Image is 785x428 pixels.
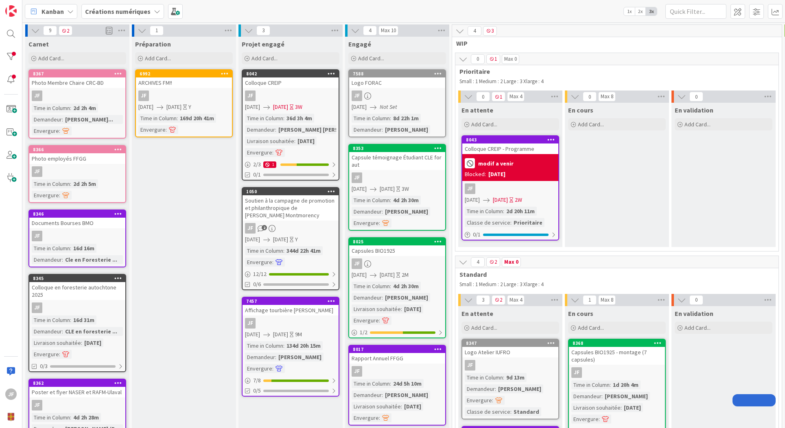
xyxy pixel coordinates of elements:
span: Add Card... [471,121,497,128]
span: 0 [471,54,485,64]
b: modif a venir [478,161,514,166]
div: 8353Capsule témoignage Étudiant CLE for aut [349,145,445,170]
div: Envergure [32,350,59,359]
span: 0 [689,295,703,305]
span: 1 / 2 [360,328,367,337]
span: [DATE] [352,185,367,193]
div: 6992 [136,70,232,77]
div: Poster et flyer NASER et RAFM-Ulaval [29,387,125,397]
div: [PERSON_NAME]... [63,115,115,124]
div: 8346 [33,211,125,217]
span: : [59,191,60,200]
b: Créations numériques [85,7,151,15]
div: 8042 [243,70,339,77]
div: Livraison souhaitée [32,338,81,347]
div: 8362 [29,379,125,387]
div: Colloque CREIP [243,77,339,88]
div: JF [571,367,582,378]
div: 8362Poster et flyer NASER et RAFM-Ulaval [29,379,125,397]
div: JF [569,367,665,378]
div: Time in Column [465,207,503,216]
span: : [272,364,273,373]
div: 8345 [29,275,125,282]
div: 2M [402,271,409,279]
span: 3x [646,7,657,15]
div: Y [295,235,298,244]
span: [DATE] [380,271,395,279]
span: Add Card... [38,55,64,62]
div: Max 4 [509,95,522,99]
span: 0 [476,92,490,101]
span: [DATE] [493,196,508,204]
div: 7588 [349,70,445,77]
div: Envergure [32,126,59,135]
span: 7 / 8 [253,376,261,385]
span: Standard [459,270,768,278]
div: Envergure [245,364,272,373]
span: : [382,125,383,134]
span: : [379,316,380,325]
div: 3W [402,185,409,193]
span: : [59,350,60,359]
span: WIP [456,39,772,47]
div: Y [188,103,191,111]
span: : [62,115,63,124]
span: 4 [363,26,377,35]
div: [PERSON_NAME] [PERSON_NAME] [276,125,368,134]
div: Demandeur [245,353,275,362]
span: 2 [59,26,72,35]
div: Livraison souhaitée [352,304,401,313]
div: 8367 [33,71,125,77]
span: [DATE] [273,235,288,244]
span: 2 [492,295,505,305]
div: 1050 [243,188,339,195]
div: Time in Column [571,380,610,389]
div: JF [462,183,558,194]
span: Engagé [348,40,371,48]
div: Blocked: [465,170,486,179]
span: 1 [583,295,597,305]
div: JF [245,90,256,101]
span: : [294,137,295,146]
div: 8368Capsules BIO1925 - montage (7 capsules) [569,340,665,365]
div: 6992 [140,71,232,77]
div: JF [136,90,232,101]
div: Capsules BIO1925 - montage (7 capsules) [569,347,665,365]
span: En validation [675,106,713,114]
div: Envergure [352,218,379,227]
div: 8025 [353,239,445,245]
div: 7588Logo FORAC [349,70,445,88]
img: Visit kanbanzone.com [5,5,17,17]
img: avatar [5,411,17,423]
div: JF [29,90,125,101]
span: Add Card... [578,324,604,331]
div: 8017 [353,346,445,352]
div: 8347Logo Atelier IUFRO [462,340,558,357]
div: Time in Column [32,244,70,253]
div: JF [29,231,125,241]
div: Time in Column [352,282,390,291]
div: Time in Column [465,373,503,382]
div: JF [29,400,125,410]
div: JF [465,360,475,371]
div: 1/2 [349,327,445,338]
div: 8345 [33,276,125,281]
div: 4d 2h 30m [391,196,421,205]
div: Envergure [352,316,379,325]
div: Demandeur [352,293,382,302]
span: Add Card... [684,324,711,331]
span: En attente [461,106,493,114]
span: Kanban [42,7,64,16]
div: 1 [263,161,276,168]
div: Demandeur [352,125,382,134]
span: : [401,304,402,313]
div: Demandeur [352,207,382,216]
span: [DATE] [352,103,367,111]
div: 16d 16m [71,244,96,253]
div: Photo employés FFGG [29,153,125,164]
div: JF [349,366,445,377]
div: JF [29,166,125,177]
span: 1x [624,7,635,15]
div: 8025 [349,238,445,245]
span: 2 [262,225,267,230]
